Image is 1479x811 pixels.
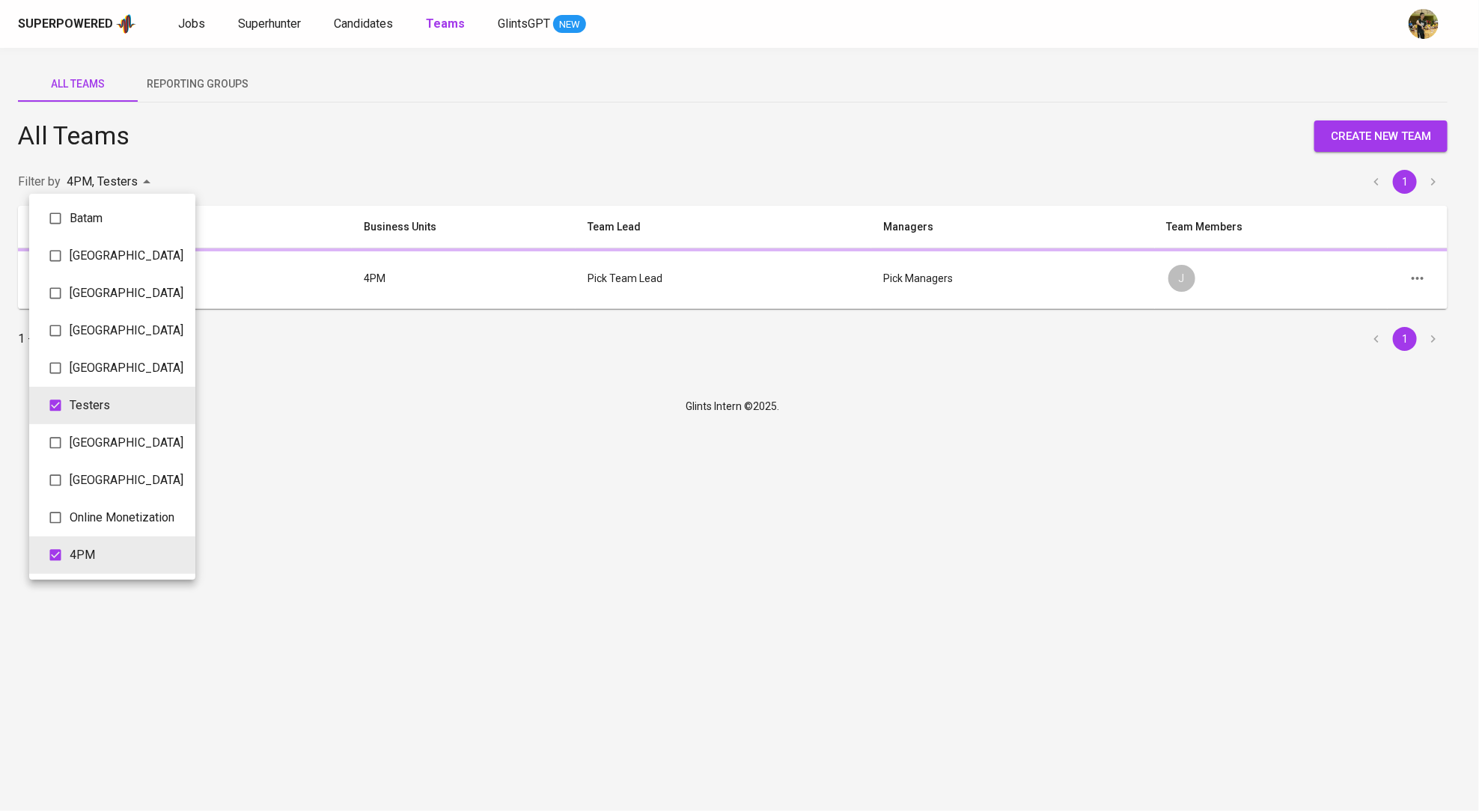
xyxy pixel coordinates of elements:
span: 4PM [70,546,183,564]
span: Online Monetization [70,509,183,527]
span: Testers [70,397,183,414]
span: [GEOGRAPHIC_DATA] [70,322,183,340]
span: Batam [70,209,183,227]
span: [GEOGRAPHIC_DATA] [70,284,183,302]
span: [GEOGRAPHIC_DATA] [70,247,183,265]
span: [GEOGRAPHIC_DATA] [70,434,183,452]
span: [GEOGRAPHIC_DATA] [70,359,183,377]
span: [GEOGRAPHIC_DATA] [70,471,183,489]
